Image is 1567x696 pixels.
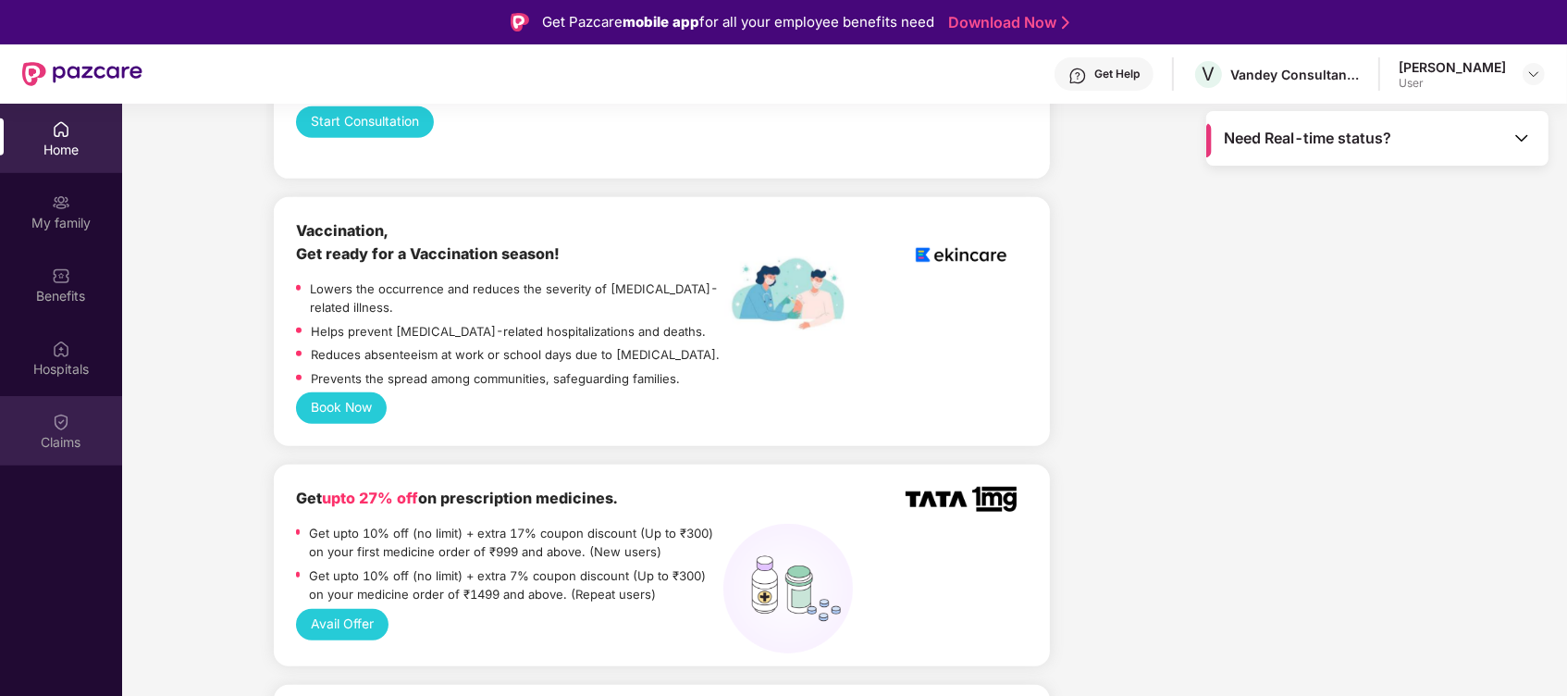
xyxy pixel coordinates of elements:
img: logoEkincare.png [906,219,1017,291]
img: TATA_1mg_Logo.png [906,487,1017,512]
img: svg+xml;base64,PHN2ZyBpZD0iSGVscC0zMngzMiIgeG1sbnM9Imh0dHA6Ly93d3cudzMub3JnLzIwMDAvc3ZnIiB3aWR0aD... [1068,67,1087,85]
img: svg+xml;base64,PHN2ZyBpZD0iQmVuZWZpdHMiIHhtbG5zPSJodHRwOi8vd3d3LnczLm9yZy8yMDAwL3N2ZyIgd2lkdGg9Ij... [52,267,70,285]
img: svg+xml;base64,PHN2ZyBpZD0iSG9tZSIgeG1sbnM9Imh0dHA6Ly93d3cudzMub3JnLzIwMDAvc3ZnIiB3aWR0aD0iMjAiIG... [52,120,70,139]
img: svg+xml;base64,PHN2ZyBpZD0iRHJvcGRvd24tMzJ4MzIiIHhtbG5zPSJodHRwOi8vd3d3LnczLm9yZy8yMDAwL3N2ZyIgd2... [1526,67,1541,81]
span: Need Real-time status? [1224,129,1391,148]
img: New Pazcare Logo [22,62,142,86]
span: V [1203,63,1215,85]
a: Download Now [948,13,1064,32]
b: Vaccination, Get ready for a Vaccination season! [296,221,560,263]
img: labelEkincare.png [723,256,853,330]
img: Stroke [1062,13,1069,32]
div: Get Pazcare for all your employee benefits need [542,11,934,33]
p: Lowers the occurrence and reduces the severity of [MEDICAL_DATA]-related illness. [310,280,722,317]
div: Vandey Consultancy Services Private limited [1230,66,1360,83]
div: User [1399,76,1506,91]
strong: mobile app [623,13,699,31]
div: Get Help [1094,67,1140,81]
img: svg+xml;base64,PHN2ZyB3aWR0aD0iMjAiIGhlaWdodD0iMjAiIHZpZXdCb3g9IjAgMCAyMCAyMCIgZmlsbD0ibm9uZSIgeG... [52,193,70,212]
b: Get on prescription medicines. [296,489,617,507]
div: [PERSON_NAME] [1399,58,1506,76]
button: Avail Offer [296,609,389,640]
img: Toggle Icon [1512,129,1531,147]
img: svg+xml;base64,PHN2ZyBpZD0iSG9zcGl0YWxzIiB4bWxucz0iaHR0cDovL3d3dy53My5vcmcvMjAwMC9zdmciIHdpZHRoPS... [52,340,70,358]
img: svg+xml;base64,PHN2ZyBpZD0iQ2xhaW0iIHhtbG5zPSJodHRwOi8vd3d3LnczLm9yZy8yMDAwL3N2ZyIgd2lkdGg9IjIwIi... [52,413,70,431]
button: Start Consultation [296,106,434,138]
img: Logo [511,13,529,31]
p: Prevents the spread among communities, safeguarding families. [311,369,680,389]
p: Reduces absenteeism at work or school days due to [MEDICAL_DATA]. [311,345,720,365]
button: Book Now [296,392,387,424]
span: upto 27% off [322,489,418,507]
img: medicines%20(1).png [723,524,853,653]
p: Helps prevent [MEDICAL_DATA]-related hospitalizations and deaths. [311,322,706,342]
p: Get upto 10% off (no limit) + extra 17% coupon discount (Up to ₹300) on your first medicine order... [309,524,723,562]
p: Get upto 10% off (no limit) + extra 7% coupon discount (Up to ₹300) on your medicine order of ₹14... [309,566,723,604]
